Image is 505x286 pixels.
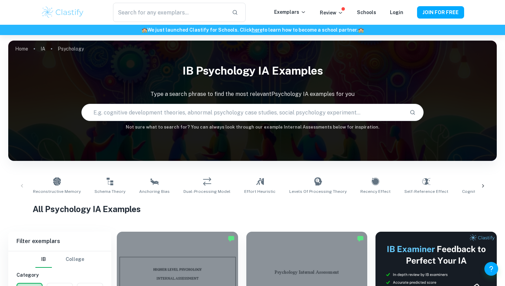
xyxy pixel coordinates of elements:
h6: We just launched Clastify for Schools. Click to learn how to become a school partner. [1,26,504,34]
button: Search [407,107,418,118]
a: Schools [357,10,376,15]
span: Effort Heuristic [244,188,276,195]
span: Recency Effect [360,188,391,195]
span: Reconstructive Memory [33,188,81,195]
button: IB [35,251,52,268]
div: Filter type choice [35,251,84,268]
span: 🏫 [142,27,147,33]
input: E.g. cognitive development theories, abnormal psychology case studies, social psychology experime... [82,103,404,122]
img: Clastify logo [41,5,85,19]
span: Levels of Processing Theory [289,188,347,195]
img: Marked [228,235,235,242]
a: here [252,27,262,33]
p: Psychology [58,45,84,53]
h1: IB Psychology IA examples [8,60,497,82]
a: IA [41,44,45,54]
p: Type a search phrase to find the most relevant Psychology IA examples for you [8,90,497,98]
span: Self-Reference Effect [404,188,448,195]
button: College [66,251,84,268]
span: Dual-Processing Model [183,188,231,195]
a: Home [15,44,28,54]
input: Search for any exemplars... [113,3,226,22]
h6: Filter exemplars [8,232,111,251]
h6: Category [16,271,103,279]
button: Help and Feedback [484,262,498,276]
p: Review [320,9,343,16]
a: Login [390,10,403,15]
img: Marked [357,235,364,242]
span: 🏫 [358,27,364,33]
span: Anchoring Bias [139,188,170,195]
h6: Not sure what to search for? You can always look through our example Internal Assessments below f... [8,124,497,131]
h1: All Psychology IA Examples [33,203,472,215]
p: Exemplars [274,8,306,16]
button: JOIN FOR FREE [417,6,464,19]
span: Schema Theory [94,188,125,195]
